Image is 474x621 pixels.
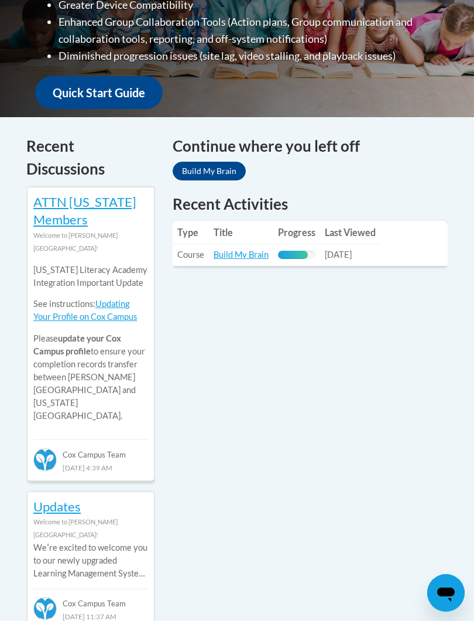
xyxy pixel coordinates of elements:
span: [DATE] [325,250,352,260]
a: Build My Brain [173,162,246,180]
h4: Recent Discussions [26,135,155,180]
a: Quick Start Guide [35,76,163,110]
h1: Recent Activities [173,193,448,214]
a: ATTN [US_STATE] Members [33,194,136,228]
li: Diminished progression issues (site lag, video stalling, and playback issues) [59,47,439,64]
th: Last Viewed [320,221,380,244]
div: [DATE] 4:39 AM [33,461,148,474]
th: Type [173,221,209,244]
div: Welcome to [PERSON_NAME][GEOGRAPHIC_DATA]! [33,516,148,541]
a: Build My Brain [214,250,269,260]
li: Enhanced Group Collaboration Tools (Action plans, Group communication and collaboration tools, re... [59,13,439,47]
p: See instructions: [33,298,148,323]
div: Progress, % [278,251,308,259]
h4: Continue where you left off [173,135,448,158]
iframe: Button to launch messaging window [427,574,465,612]
p: Weʹre excited to welcome you to our newly upgraded Learning Management System (LMS)! Our team has... [33,541,148,580]
b: update your Cox Campus profile [33,333,121,356]
div: Please to ensure your completion records transfer between [PERSON_NAME][GEOGRAPHIC_DATA] and [US_... [33,255,148,431]
th: Progress [273,221,320,244]
span: Course [177,250,204,260]
img: Cox Campus Team [33,448,57,472]
p: [US_STATE] Literacy Academy Integration Important Update [33,264,148,289]
div: Welcome to [PERSON_NAME][GEOGRAPHIC_DATA]! [33,229,148,255]
div: Cox Campus Team [33,439,148,460]
div: Cox Campus Team [33,589,148,610]
th: Title [209,221,273,244]
a: Updates [33,499,81,514]
img: Cox Campus Team [33,597,57,620]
